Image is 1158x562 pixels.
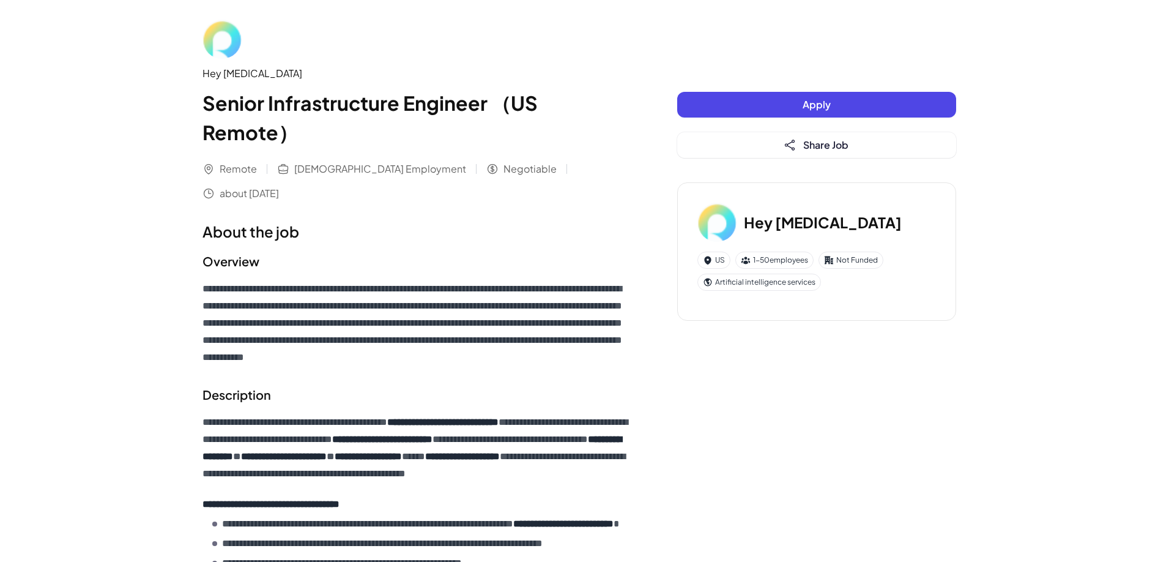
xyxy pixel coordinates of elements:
[503,162,557,176] span: Negotiable
[818,252,883,269] div: Not Funded
[697,274,821,291] div: Artificial intelligence services
[220,162,257,176] span: Remote
[202,20,242,59] img: He
[202,220,628,242] h1: About the job
[803,98,831,111] span: Apply
[744,211,902,233] h3: Hey [MEDICAL_DATA]
[697,252,730,269] div: US
[202,66,628,81] div: Hey [MEDICAL_DATA]
[294,162,466,176] span: [DEMOGRAPHIC_DATA] Employment
[677,132,956,158] button: Share Job
[697,203,737,242] img: He
[202,386,628,404] h2: Description
[202,252,628,271] h2: Overview
[202,88,628,147] h1: Senior Infrastructure Engineer （US Remote）
[677,92,956,118] button: Apply
[735,252,814,269] div: 1-50 employees
[803,138,848,151] span: Share Job
[220,186,279,201] span: about [DATE]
